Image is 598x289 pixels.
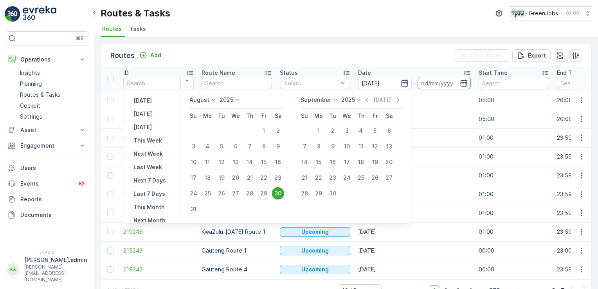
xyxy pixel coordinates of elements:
[369,172,381,184] div: 26
[107,172,113,179] div: Toggle Row Selected
[301,266,329,273] p: Upcoming
[470,52,504,60] p: Clear Filters
[123,247,194,255] span: 219243
[272,140,284,153] div: 9
[123,209,194,217] a: 219247
[383,156,395,168] div: 20
[130,216,169,225] button: Next Month
[479,77,549,89] input: Search
[107,116,113,122] div: Toggle Row Selected
[455,49,509,62] button: Clear Filters
[5,256,89,283] button: AA[PERSON_NAME].admin[PERSON_NAME][EMAIL_ADDRESS][DOMAIN_NAME]
[107,210,113,216] div: Toggle Row Selected
[528,52,546,60] p: Export
[369,125,381,137] div: 5
[529,9,558,17] p: GreenJobs
[130,189,168,199] button: Last 7 Days
[220,96,233,104] p: 2025
[200,109,214,123] th: Monday
[123,77,194,89] input: Search
[557,69,582,77] p: End Time
[312,125,325,137] div: 1
[187,156,200,168] div: 10
[369,156,381,168] div: 19
[479,69,508,77] p: Start Time
[198,222,276,241] td: KwaZulu-[DATE] Route 1
[383,140,395,153] div: 13
[187,172,200,184] div: 17
[354,109,368,123] th: Thursday
[133,110,152,118] p: [DATE]
[301,228,329,236] p: Upcoming
[301,247,329,255] p: Upcoming
[354,128,475,147] td: [DATE]
[76,35,84,42] p: ⌘B
[383,125,395,137] div: 6
[340,125,353,137] div: 3
[340,109,354,123] th: Wednesday
[133,150,163,158] p: Next Week
[202,77,272,89] input: Search
[512,49,551,62] button: Export
[123,134,194,142] span: 219251
[107,154,113,160] div: Toggle Row Selected
[326,109,340,123] th: Tuesday
[23,6,56,22] img: logo_light-DOdMpM7g.png
[123,115,194,123] a: 219335
[354,166,475,185] td: [DATE]
[475,128,553,147] td: 01:00
[243,140,256,153] div: 7
[326,140,339,153] div: 9
[340,140,353,153] div: 10
[17,78,89,89] a: Planning
[150,51,161,59] p: Add
[110,50,135,61] p: Routes
[475,110,553,128] td: 05:00
[383,172,395,184] div: 27
[20,126,74,134] p: Asset
[130,136,165,145] button: This Week
[17,111,89,122] a: Settings
[312,156,325,168] div: 15
[107,229,113,235] div: Toggle Row Selected
[475,91,553,110] td: 05:00
[475,222,553,241] td: 01:00
[243,156,256,168] div: 14
[5,250,89,255] span: v 1.49.0
[326,125,339,137] div: 2
[5,122,89,138] button: Asset
[243,109,257,123] th: Thursday
[187,203,200,215] div: 31
[229,109,243,123] th: Wednesday
[354,204,475,222] td: [DATE]
[17,100,89,111] a: Cockpit
[312,187,325,200] div: 29
[107,266,113,273] div: Toggle Row Selected
[272,187,284,200] div: 30
[258,172,270,184] div: 22
[20,164,86,172] p: Users
[20,195,86,203] p: Reports
[123,153,194,161] a: 219250
[107,97,113,103] div: Toggle Row Selected
[280,246,350,255] button: Upcoming
[355,172,367,184] div: 25
[475,166,553,185] td: 01:00
[5,52,89,67] button: Operations
[413,78,416,88] p: -
[215,140,228,153] div: 5
[354,260,475,279] td: [DATE]
[280,69,298,77] p: Status
[187,187,200,200] div: 24
[133,137,162,144] p: This Week
[510,9,526,18] img: Green_Jobs_Logo.png
[130,149,166,159] button: Next Week
[130,109,155,119] button: Today
[198,260,276,279] td: Gauteng Route 4
[123,266,194,273] a: 219242
[123,228,194,236] a: 219246
[475,147,553,166] td: 01:00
